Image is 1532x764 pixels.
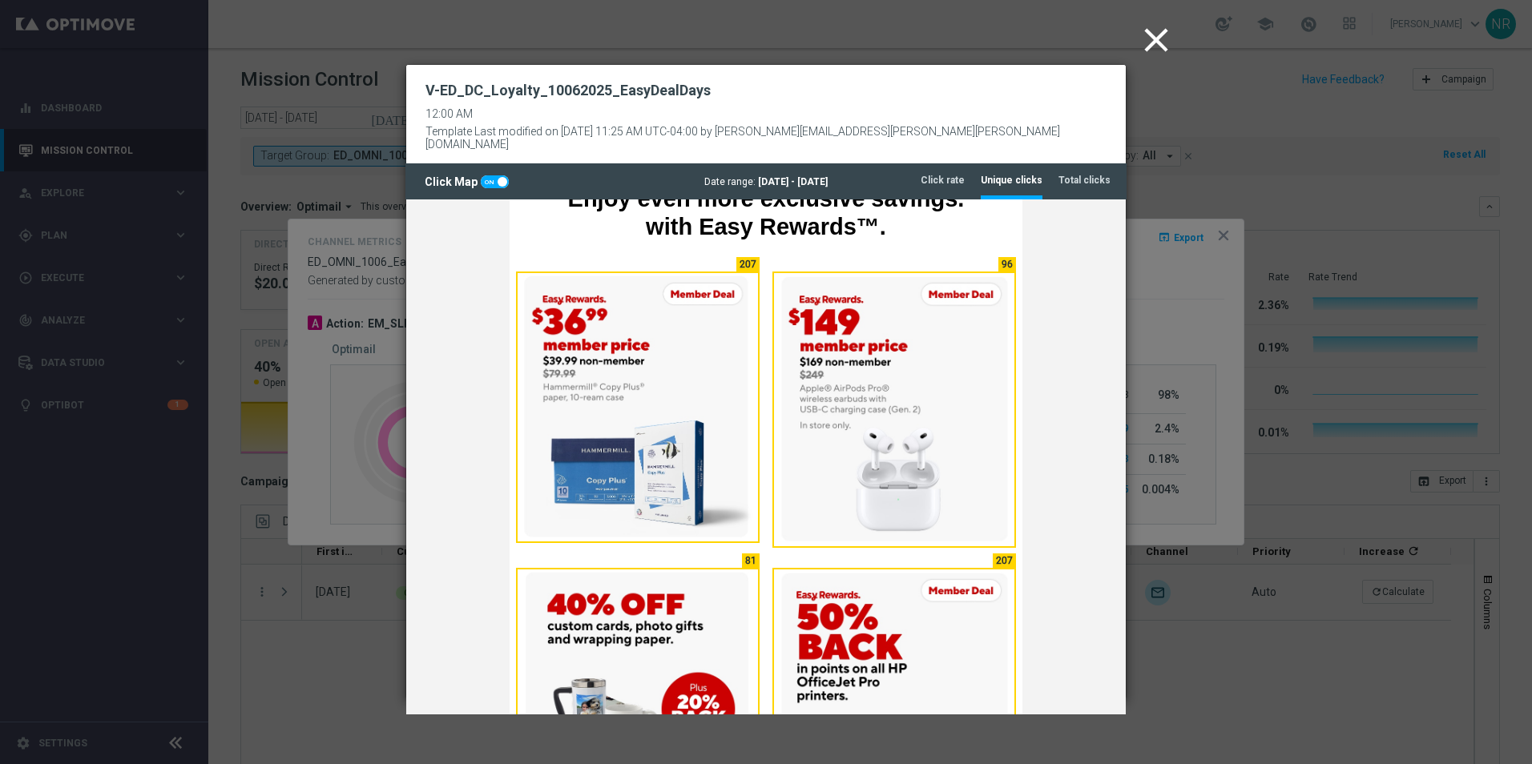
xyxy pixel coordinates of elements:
[111,371,352,637] img: 40% off custom cards, photo gifts and wrapping paper.
[425,175,481,188] span: Click Map
[425,81,711,100] h2: V-ED_DC_Loyalty_10062025_EasyDealDays
[1134,16,1183,66] button: close
[425,107,1107,121] div: 12:00 AM
[368,74,608,347] img: Easy Rewards. $149 member price $169 non-member Apple Airpods Pro wireless earbuds with US-C char...
[1058,174,1111,187] tab-header: Total clicks
[368,371,608,642] img: 50% back in points on all HP OfficeJet Pro printers.
[425,121,1107,152] div: Template Last modified on [DATE] 11:25 AM UTC-04:00 by [PERSON_NAME][EMAIL_ADDRESS][PERSON_NAME][...
[981,174,1042,187] tab-header: Unique clicks
[704,176,756,187] span: Date range:
[758,176,828,187] span: [DATE] - [DATE]
[111,74,352,343] img: Easy Rewards. $36.99 member price $39.99 non-member Hammermill Copy Plus paper, 10- ream case.
[111,14,608,42] p: with Easy Rewards™.
[921,174,965,187] tab-header: Click rate
[1136,20,1176,60] i: close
